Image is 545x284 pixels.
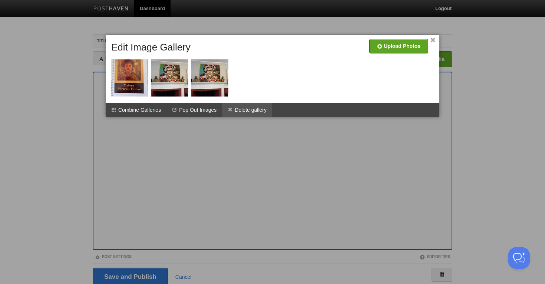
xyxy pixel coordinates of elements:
a: × [430,38,435,42]
h5: Edit Image Gallery [111,42,191,53]
img: thumb_IMG_5180.jpg [191,59,228,97]
iframe: Help Scout Beacon - Open [508,247,530,269]
img: thumb_IMG_5180.jpg [151,59,188,97]
li: Combine Galleries [106,103,166,117]
img: thumb_IMG_5183.jpg [111,59,148,97]
li: Pop Out Images [166,103,222,117]
li: Delete gallery [222,103,272,117]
